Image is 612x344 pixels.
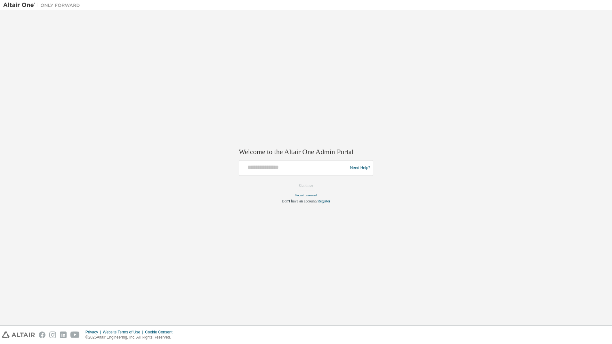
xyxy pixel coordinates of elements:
[239,147,373,156] h2: Welcome to the Altair One Admin Portal
[295,194,317,197] a: Forgot password
[318,199,330,204] a: Register
[85,330,103,335] div: Privacy
[60,332,67,338] img: linkedin.svg
[70,332,80,338] img: youtube.svg
[3,2,83,8] img: Altair One
[282,199,318,204] span: Don't have an account?
[2,332,35,338] img: altair_logo.svg
[39,332,45,338] img: facebook.svg
[49,332,56,338] img: instagram.svg
[103,330,145,335] div: Website Terms of Use
[145,330,176,335] div: Cookie Consent
[85,335,176,340] p: © 2025 Altair Engineering, Inc. All Rights Reserved.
